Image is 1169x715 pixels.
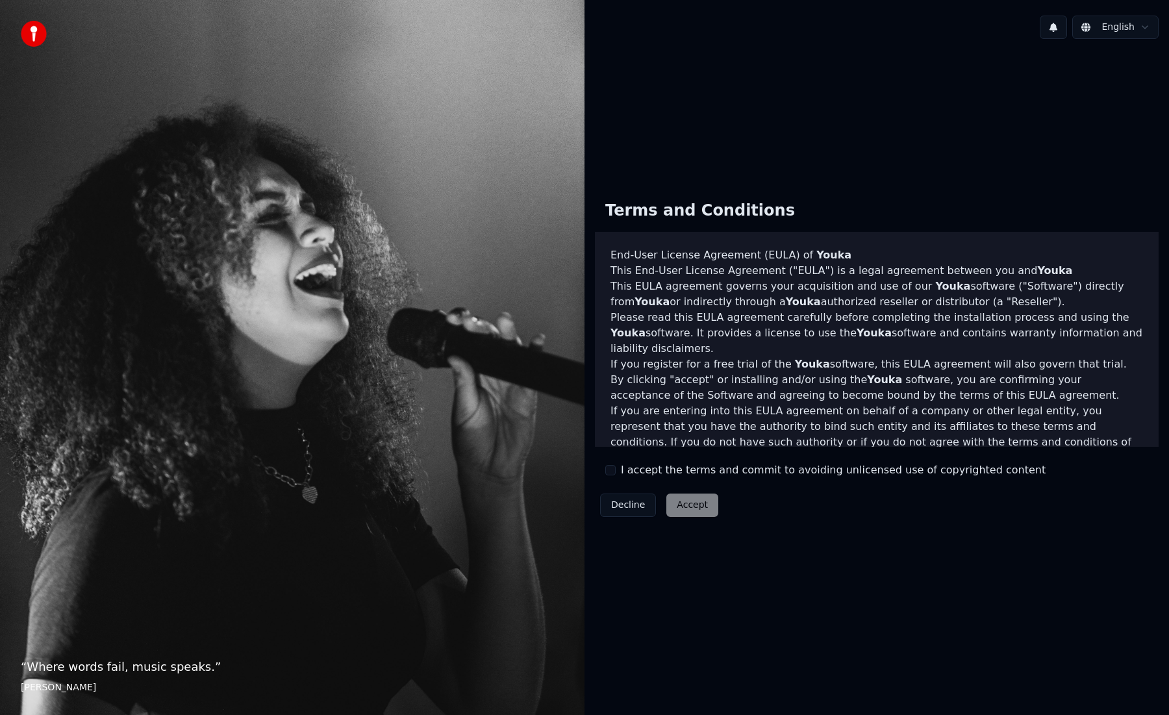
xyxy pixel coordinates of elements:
span: Youka [635,295,670,308]
img: youka [21,21,47,47]
span: Youka [610,327,646,339]
span: Youka [1037,264,1072,277]
div: Terms and Conditions [595,190,805,232]
span: Youka [816,249,851,261]
span: Youka [795,358,830,370]
p: If you are entering into this EULA agreement on behalf of a company or other legal entity, you re... [610,403,1143,481]
span: Youka [857,327,892,339]
span: Youka [867,373,902,386]
span: Youka [786,295,821,308]
p: “ Where words fail, music speaks. ” [21,658,564,676]
span: Youka [935,280,970,292]
p: This EULA agreement governs your acquisition and use of our software ("Software") directly from o... [610,279,1143,310]
footer: [PERSON_NAME] [21,681,564,694]
button: Decline [600,494,656,517]
label: I accept the terms and commit to avoiding unlicensed use of copyrighted content [621,462,1046,478]
p: If you register for a free trial of the software, this EULA agreement will also govern that trial... [610,357,1143,403]
p: Please read this EULA agreement carefully before completing the installation process and using th... [610,310,1143,357]
p: This End-User License Agreement ("EULA") is a legal agreement between you and [610,263,1143,279]
h3: End-User License Agreement (EULA) of [610,247,1143,263]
